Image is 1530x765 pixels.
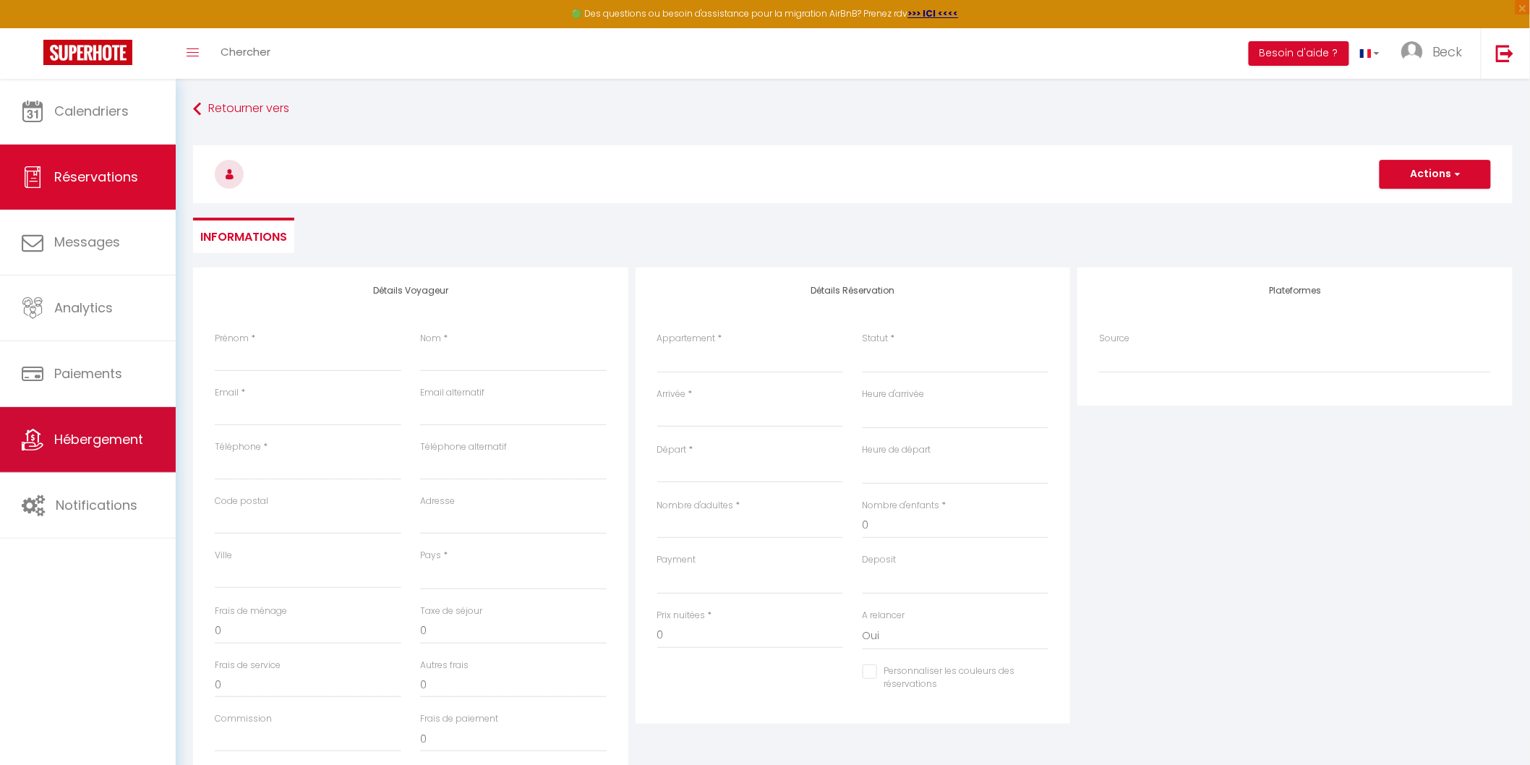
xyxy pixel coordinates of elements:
label: Frais de ménage [215,604,287,618]
label: Téléphone alternatif [420,440,507,454]
label: Prénom [215,332,249,346]
label: Adresse [420,495,455,508]
h4: Détails Voyageur [215,286,607,296]
label: Prix nuitées [657,609,706,623]
span: Chercher [221,44,270,59]
label: Taxe de séjour [420,604,482,618]
span: Analytics [54,299,113,317]
label: Email [215,386,239,400]
label: Téléphone [215,440,261,454]
label: Heure d'arrivée [863,388,925,401]
label: Arrivée [657,388,686,401]
li: Informations [193,218,294,253]
button: Actions [1380,160,1491,189]
label: Statut [863,332,889,346]
label: Frais de service [215,659,281,672]
span: Beck [1432,43,1463,61]
span: Notifications [56,496,137,514]
label: Code postal [215,495,268,508]
h4: Détails Réservation [657,286,1049,296]
span: Hébergement [54,430,143,448]
label: Frais de paiement [420,712,498,726]
label: Heure de départ [863,443,931,457]
img: logout [1496,44,1514,62]
a: Retourner vers [193,96,1513,122]
h4: Plateformes [1099,286,1491,296]
label: Email alternatif [420,386,484,400]
label: Départ [657,443,687,457]
label: Nombre d'enfants [863,499,940,513]
span: Réservations [54,168,138,186]
label: Appartement [657,332,716,346]
label: Payment [657,553,696,567]
a: >>> ICI <<<< [908,7,959,20]
label: Autres frais [420,659,469,672]
label: A relancer [863,609,905,623]
img: ... [1401,41,1423,63]
button: Besoin d'aide ? [1249,41,1349,66]
label: Nom [420,332,441,346]
span: Calendriers [54,102,129,120]
img: Super Booking [43,40,132,65]
label: Pays [420,549,441,563]
span: Paiements [54,364,122,382]
span: Messages [54,233,120,251]
a: ... Beck [1390,28,1481,79]
label: Source [1099,332,1129,346]
label: Nombre d'adultes [657,499,734,513]
label: Ville [215,549,232,563]
label: Deposit [863,553,897,567]
label: Commission [215,712,272,726]
a: Chercher [210,28,281,79]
